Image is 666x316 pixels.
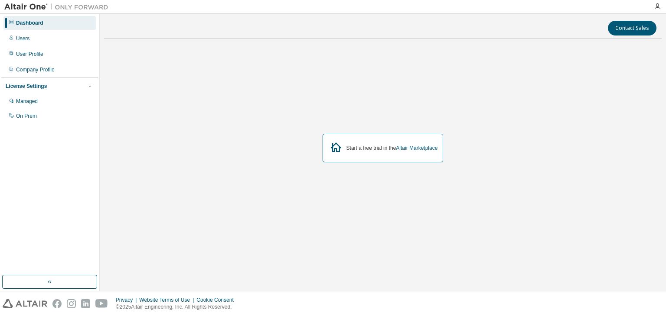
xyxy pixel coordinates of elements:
[16,66,55,73] div: Company Profile
[116,303,239,311] p: © 2025 Altair Engineering, Inc. All Rights Reserved.
[16,51,43,58] div: User Profile
[396,145,437,151] a: Altair Marketplace
[3,299,47,308] img: altair_logo.svg
[6,83,47,90] div: License Settings
[116,297,139,303] div: Privacy
[4,3,113,11] img: Altair One
[52,299,62,308] img: facebook.svg
[16,113,37,119] div: On Prem
[196,297,238,303] div: Cookie Consent
[95,299,108,308] img: youtube.svg
[16,19,43,26] div: Dashboard
[67,299,76,308] img: instagram.svg
[346,145,438,152] div: Start a free trial in the
[16,98,38,105] div: Managed
[16,35,29,42] div: Users
[81,299,90,308] img: linkedin.svg
[139,297,196,303] div: Website Terms of Use
[608,21,656,35] button: Contact Sales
